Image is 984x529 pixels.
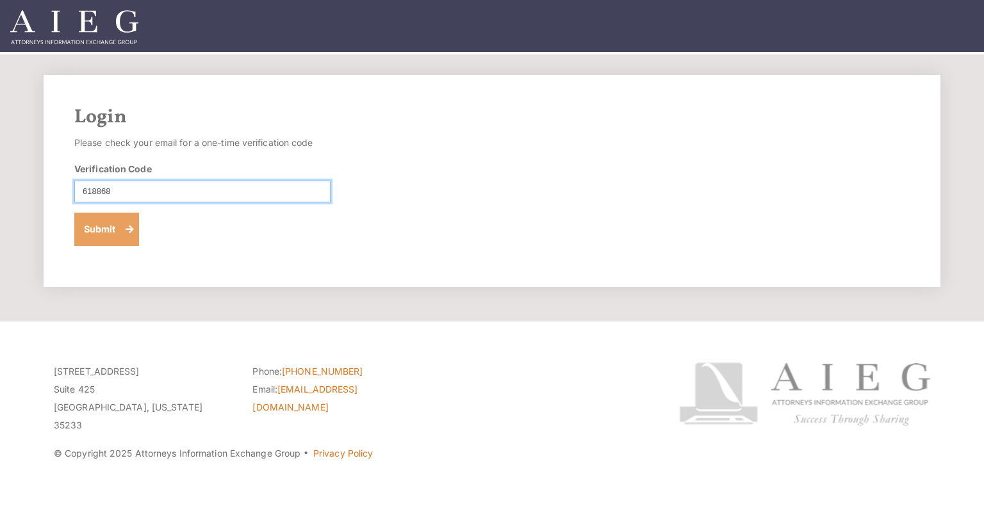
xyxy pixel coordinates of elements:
h2: Login [74,106,910,129]
a: [PHONE_NUMBER] [282,366,363,377]
li: Email: [252,380,432,416]
p: Please check your email for a one-time verification code [74,134,331,152]
p: © Copyright 2025 Attorneys Information Exchange Group [54,444,631,462]
img: Attorneys Information Exchange Group [10,10,138,44]
button: Submit [74,213,139,246]
a: [EMAIL_ADDRESS][DOMAIN_NAME] [252,384,357,412]
span: · [303,453,309,459]
a: Privacy Policy [313,448,373,459]
label: Verification Code [74,162,152,175]
img: Attorneys Information Exchange Group logo [679,362,930,426]
li: Phone: [252,362,432,380]
p: [STREET_ADDRESS] Suite 425 [GEOGRAPHIC_DATA], [US_STATE] 35233 [54,362,233,434]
